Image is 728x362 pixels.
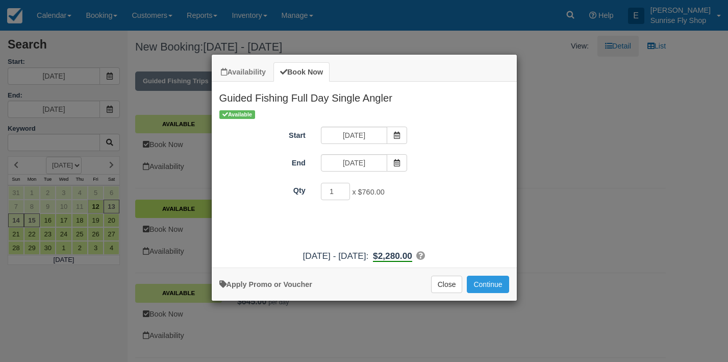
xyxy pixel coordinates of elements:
h2: Guided Fishing Full Day Single Angler [212,82,517,108]
div: Item Modal [212,82,517,262]
a: Availability [214,62,272,82]
button: Add to Booking [467,276,509,293]
a: Book Now [273,62,330,82]
span: [DATE] - [DATE] [303,251,366,261]
span: Available [219,110,256,119]
div: : [212,250,517,262]
b: $2,280.00 [373,251,412,262]
label: End [212,154,313,168]
label: Start [212,127,313,141]
a: Apply Voucher [219,280,312,288]
label: Qty [212,182,313,196]
span: x $760.00 [352,188,384,197]
button: Close [431,276,463,293]
input: Qty [321,183,350,200]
